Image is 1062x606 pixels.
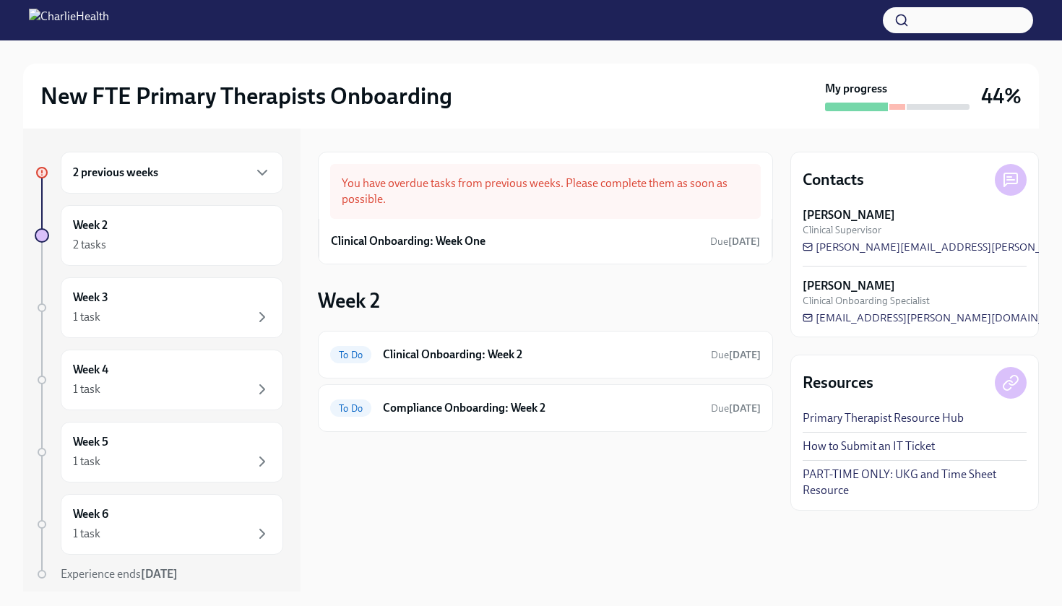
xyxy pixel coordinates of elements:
[330,403,371,414] span: To Do
[711,348,761,362] span: August 30th, 2025 10:00
[40,82,452,111] h2: New FTE Primary Therapists Onboarding
[803,467,1027,498] a: PART-TIME ONLY: UKG and Time Sheet Resource
[330,343,761,366] a: To DoClinical Onboarding: Week 2Due[DATE]
[29,9,109,32] img: CharlieHealth
[73,217,108,233] h6: Week 2
[803,372,873,394] h4: Resources
[73,434,108,450] h6: Week 5
[35,422,283,482] a: Week 51 task
[729,402,761,415] strong: [DATE]
[35,350,283,410] a: Week 41 task
[710,235,760,248] span: August 24th, 2025 10:00
[73,309,100,325] div: 1 task
[73,526,100,542] div: 1 task
[318,287,380,313] h3: Week 2
[73,454,100,469] div: 1 task
[73,165,158,181] h6: 2 previous weeks
[330,397,761,420] a: To DoCompliance Onboarding: Week 2Due[DATE]
[330,164,761,219] div: You have overdue tasks from previous weeks. Please complete them as soon as possible.
[803,278,895,294] strong: [PERSON_NAME]
[981,83,1022,109] h3: 44%
[73,381,100,397] div: 1 task
[73,237,106,253] div: 2 tasks
[61,567,178,581] span: Experience ends
[331,230,760,252] a: Clinical Onboarding: Week OneDue[DATE]
[141,567,178,581] strong: [DATE]
[803,169,864,191] h4: Contacts
[803,207,895,223] strong: [PERSON_NAME]
[803,438,935,454] a: How to Submit an IT Ticket
[331,233,485,249] h6: Clinical Onboarding: Week One
[35,277,283,338] a: Week 31 task
[711,402,761,415] span: August 30th, 2025 10:00
[803,410,964,426] a: Primary Therapist Resource Hub
[73,290,108,306] h6: Week 3
[710,235,760,248] span: Due
[383,347,699,363] h6: Clinical Onboarding: Week 2
[35,494,283,555] a: Week 61 task
[825,81,887,97] strong: My progress
[35,205,283,266] a: Week 22 tasks
[803,223,881,237] span: Clinical Supervisor
[711,349,761,361] span: Due
[803,294,930,308] span: Clinical Onboarding Specialist
[383,400,699,416] h6: Compliance Onboarding: Week 2
[330,350,371,360] span: To Do
[73,506,108,522] h6: Week 6
[729,349,761,361] strong: [DATE]
[61,152,283,194] div: 2 previous weeks
[73,362,108,378] h6: Week 4
[728,235,760,248] strong: [DATE]
[711,402,761,415] span: Due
